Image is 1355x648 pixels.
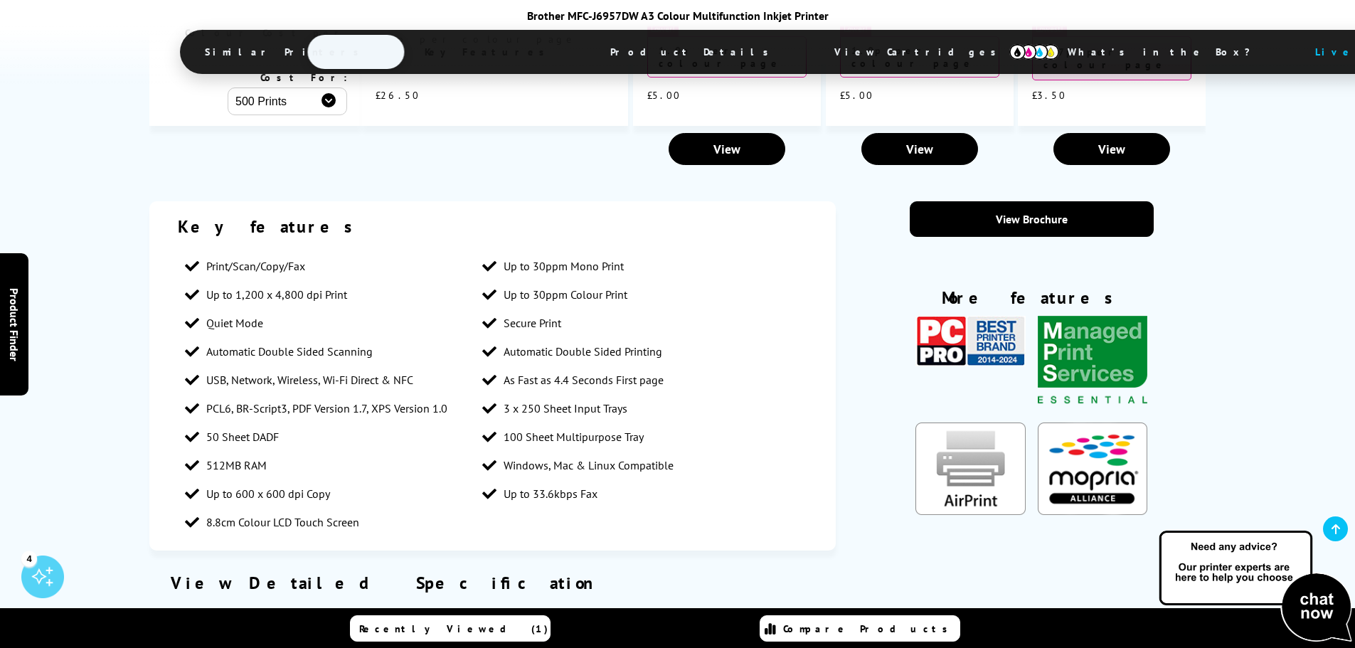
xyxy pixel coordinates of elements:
[206,316,263,330] span: Quiet Mode
[178,216,808,238] div: Key features
[915,316,1025,366] img: PC Pro Award
[206,458,267,472] span: 512MB RAM
[1038,504,1147,518] a: KeyFeatureModal324
[713,141,740,157] span: View
[647,89,681,102] span: £5.00
[1053,133,1170,165] a: View
[915,504,1025,518] a: KeyFeatureModal85
[915,423,1025,515] img: AirPrint
[206,259,305,273] span: Print/Scan/Copy/Fax
[813,33,1031,70] span: View Cartridges
[1009,44,1059,60] img: cmyk-icon.svg
[760,615,960,642] a: Compare Products
[910,201,1154,237] a: View Brochure
[915,355,1025,369] a: KeyFeatureModal353
[1156,529,1355,645] img: Open Live Chat window
[504,401,627,415] span: 3 x 250 Sheet Input Trays
[504,316,561,330] span: Secure Print
[669,133,785,165] a: View
[1046,35,1285,69] span: What’s in the Box?
[504,430,644,444] span: 100 Sheet Multipurpose Tray
[504,344,662,358] span: Automatic Double Sided Printing
[840,89,873,102] span: £5.00
[206,430,279,444] span: 50 Sheet DADF
[1038,423,1147,515] img: Mopria Certified
[184,35,388,69] span: Similar Printers
[206,373,413,387] span: USB, Network, Wireless, Wi-Fi Direct & NFC
[783,622,955,635] span: Compare Products
[21,551,37,566] div: 4
[504,259,624,273] span: Up to 30ppm Mono Print
[7,287,21,361] span: Product Finder
[1098,141,1125,157] span: View
[504,373,664,387] span: As Fast as 4.4 Seconds First page
[504,287,627,302] span: Up to 30ppm Colour Print
[1032,89,1066,102] span: £3.50
[504,458,674,472] span: Windows, Mac & Linux Compatible
[206,287,347,302] span: Up to 1,200 x 4,800 dpi Print
[164,572,822,594] div: View Detailed Specification
[861,133,978,165] a: View
[1038,316,1147,408] img: Brother MPS Essential
[206,401,447,415] span: PCL6, BR-Script3, PDF Version 1.7, XPS Version 1.0
[403,35,573,69] span: Key Features
[206,515,359,529] span: 8.8cm Colour LCD Touch Screen
[359,622,548,635] span: Recently Viewed (1)
[376,89,420,102] span: £26.50
[206,344,373,358] span: Automatic Double Sided Scanning
[906,141,933,157] span: View
[180,9,1176,23] div: Brother MFC-J6957DW A3 Colour Multifunction Inkjet Printer
[504,487,597,501] span: Up to 33.6kbps Fax
[589,35,797,69] span: Product Details
[910,287,1154,316] div: More features
[1038,398,1147,412] a: KeyFeatureModal340
[206,487,330,501] span: Up to 600 x 600 dpi Copy
[350,615,551,642] a: Recently Viewed (1)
